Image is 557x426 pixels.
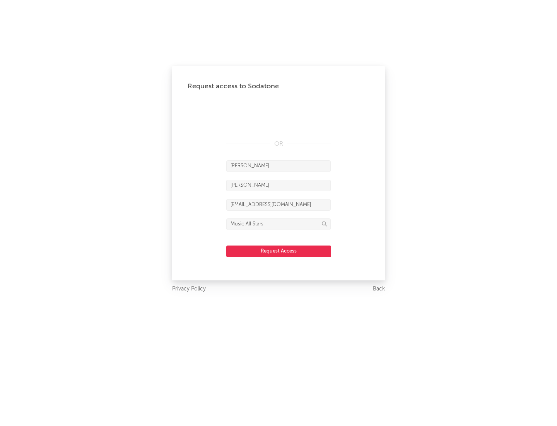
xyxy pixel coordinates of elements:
a: Privacy Policy [172,284,206,294]
div: OR [226,139,331,149]
input: Division [226,218,331,230]
input: Email [226,199,331,211]
input: Last Name [226,180,331,191]
button: Request Access [226,246,331,257]
div: Request access to Sodatone [188,82,369,91]
input: First Name [226,160,331,172]
a: Back [373,284,385,294]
